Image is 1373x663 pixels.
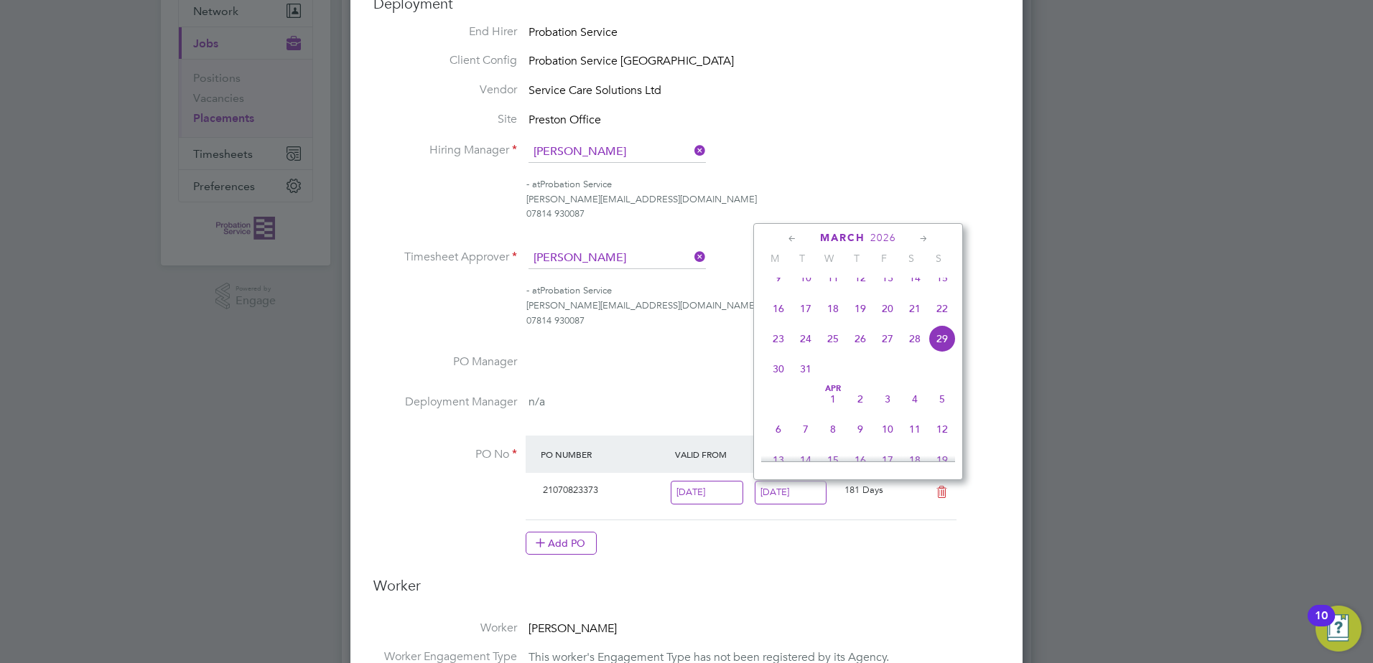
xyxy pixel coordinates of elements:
[526,532,597,555] button: Add PO
[928,264,956,291] span: 15
[928,385,956,413] span: 5
[847,295,874,322] span: 19
[373,112,517,127] label: Site
[874,264,901,291] span: 13
[847,264,874,291] span: 12
[765,446,792,474] span: 13
[373,143,517,158] label: Hiring Manager
[529,55,734,69] span: Probation Service [GEOGRAPHIC_DATA]
[928,295,956,322] span: 22
[373,621,517,636] label: Worker
[901,264,928,291] span: 14
[819,325,847,352] span: 25
[874,295,901,322] span: 20
[529,25,618,39] span: Probation Service
[874,415,901,443] span: 10
[901,415,928,443] span: 11
[901,385,928,413] span: 4
[765,295,792,322] span: 16
[765,415,792,443] span: 6
[847,415,874,443] span: 9
[529,83,661,98] span: Service Care Solutions Ltd
[847,446,874,474] span: 16
[373,395,517,410] label: Deployment Manager
[792,415,819,443] span: 7
[870,252,898,265] span: F
[874,385,901,413] span: 3
[526,314,585,326] span: 07814 930087
[819,446,847,474] span: 15
[819,264,847,291] span: 11
[765,325,792,352] span: 23
[792,295,819,322] span: 17
[816,252,843,265] span: W
[543,484,598,496] span: 21070823373
[540,178,612,190] span: Probation Service
[792,264,819,291] span: 10
[765,264,792,291] span: 9
[529,113,601,127] span: Preston Office
[901,295,928,322] span: 21
[765,355,792,382] span: 30
[1315,616,1328,634] div: 10
[844,484,883,496] span: 181 Days
[671,441,755,467] div: Valid From
[847,385,874,413] span: 2
[898,252,925,265] span: S
[373,24,517,39] label: End Hirer
[819,385,847,392] span: Apr
[874,446,901,474] span: 17
[526,299,757,311] span: [PERSON_NAME][EMAIL_ADDRESS][DOMAIN_NAME]
[925,252,952,265] span: S
[792,355,819,382] span: 31
[870,232,896,244] span: 2026
[529,248,706,269] input: Search for...
[373,354,517,370] label: PO Manager
[529,141,706,163] input: Search for...
[819,295,847,322] span: 18
[819,415,847,443] span: 8
[373,447,517,462] label: PO No
[373,576,1000,606] h3: Worker
[671,481,743,504] input: Select one
[819,385,847,413] span: 1
[540,284,612,296] span: Probation Service
[526,178,540,190] span: - at
[537,441,671,467] div: PO Number
[755,481,827,504] input: Select one
[928,415,956,443] span: 12
[928,446,956,474] span: 19
[529,621,617,636] span: [PERSON_NAME]
[901,446,928,474] span: 18
[928,325,956,352] span: 29
[526,284,540,296] span: - at
[820,232,865,244] span: March
[901,325,928,352] span: 28
[847,325,874,352] span: 26
[526,207,1000,222] div: 07814 930087
[1316,606,1362,652] button: Open Resource Center, 10 new notifications
[373,53,517,68] label: Client Config
[792,325,819,352] span: 24
[761,252,788,265] span: M
[792,446,819,474] span: 14
[373,250,517,265] label: Timesheet Approver
[526,192,1000,207] div: [PERSON_NAME][EMAIL_ADDRESS][DOMAIN_NAME]
[373,83,517,98] label: Vendor
[843,252,870,265] span: T
[529,395,545,409] span: n/a
[874,325,901,352] span: 27
[788,252,816,265] span: T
